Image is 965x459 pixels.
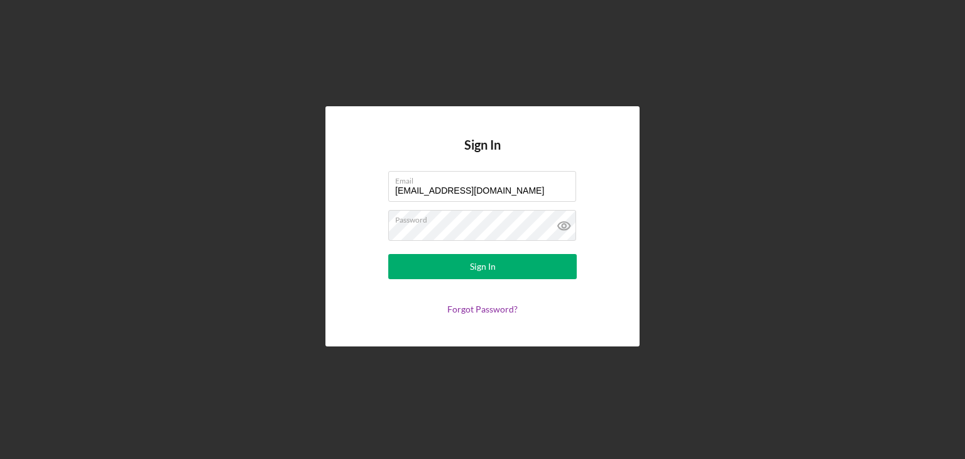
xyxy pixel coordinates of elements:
[447,304,518,314] a: Forgot Password?
[470,254,496,279] div: Sign In
[464,138,501,171] h4: Sign In
[395,211,576,224] label: Password
[388,254,577,279] button: Sign In
[395,172,576,185] label: Email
